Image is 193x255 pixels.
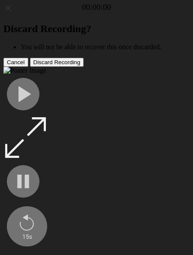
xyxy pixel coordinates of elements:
button: Cancel [3,58,28,67]
a: 00:00:00 [82,3,111,12]
img: Poster Image [3,67,46,74]
h2: Discard Recording? [3,23,190,35]
li: You will not be able to recover this once discarded. [21,43,190,51]
button: Discard Recording [30,58,84,67]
